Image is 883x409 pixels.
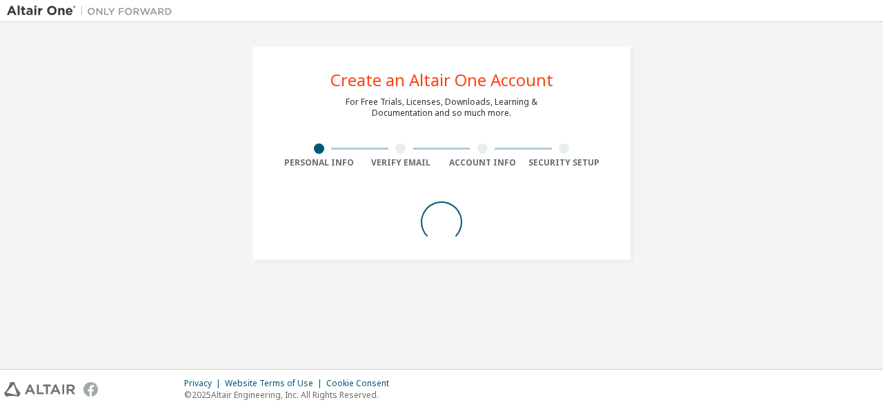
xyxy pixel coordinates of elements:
img: facebook.svg [83,382,98,397]
img: altair_logo.svg [4,382,75,397]
div: For Free Trials, Licenses, Downloads, Learning & Documentation and so much more. [346,97,537,119]
div: Privacy [184,378,225,389]
img: Altair One [7,4,179,18]
div: Website Terms of Use [225,378,326,389]
div: Create an Altair One Account [330,72,553,88]
p: © 2025 Altair Engineering, Inc. All Rights Reserved. [184,389,397,401]
div: Verify Email [360,157,442,168]
div: Personal Info [278,157,360,168]
div: Account Info [441,157,524,168]
div: Cookie Consent [326,378,397,389]
div: Security Setup [524,157,606,168]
